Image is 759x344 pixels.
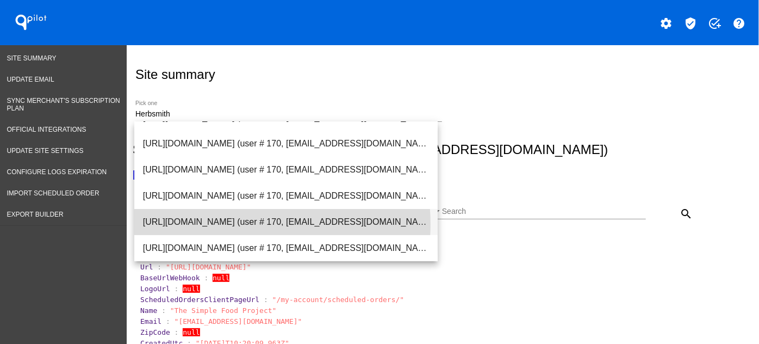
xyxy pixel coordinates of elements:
span: Update Email [7,76,54,83]
span: [URL][DOMAIN_NAME] (user # 170, [EMAIL_ADDRESS][DOMAIN_NAME]) - Test [143,157,429,183]
span: Name [140,306,157,315]
span: : [204,274,208,282]
span: : [175,285,179,293]
span: Url [140,263,153,271]
a: [URL][DOMAIN_NAME] [133,168,240,180]
span: [URL][DOMAIN_NAME] (user # 170, [EMAIL_ADDRESS][DOMAIN_NAME]) - Test [143,131,429,157]
h1: QPilot [9,11,53,33]
mat-icon: search [680,207,693,220]
span: "The Simple Food Project" [170,306,277,315]
span: null [183,285,200,293]
span: [URL][DOMAIN_NAME] (user # 170, [EMAIL_ADDRESS][DOMAIN_NAME]) - Test [143,235,429,261]
mat-icon: verified_user [684,17,697,30]
span: null [213,274,229,282]
h2: Site: The Simple Food Project (user # 170, [EMAIL_ADDRESS][DOMAIN_NAME]) [133,142,748,157]
span: "[URL][DOMAIN_NAME]" [166,263,251,271]
span: ScheduledOrdersClientPageUrl [140,296,259,304]
span: Official Integrations [7,126,86,133]
span: : [166,317,170,325]
mat-icon: help [732,17,745,30]
span: Sync Merchant's Subscription Plan [7,97,120,112]
span: [URL][DOMAIN_NAME] (user # 170, [EMAIL_ADDRESS][DOMAIN_NAME]) - Test [143,183,429,209]
span: "/my-account/scheduled-orders/" [272,296,405,304]
span: BaseUrlWebHook [140,274,200,282]
span: [URL][DOMAIN_NAME] (user # 170, [EMAIL_ADDRESS][DOMAIN_NAME]) - Production [143,209,429,235]
span: Import Scheduled Order [7,189,99,197]
mat-icon: settings [660,17,673,30]
span: Site Summary [7,54,57,62]
span: Export Builder [7,211,64,218]
h2: Site summary [135,67,215,82]
span: null [183,328,200,336]
input: Search [442,207,646,216]
span: : [175,328,179,336]
span: : [161,306,166,315]
span: Update Site Settings [7,147,84,155]
span: Email [140,317,161,325]
span: LogoUrl [140,285,170,293]
span: ZipCode [140,328,170,336]
input: Number [135,110,441,119]
mat-icon: add_task [708,17,721,30]
span: "[EMAIL_ADDRESS][DOMAIN_NAME]" [175,317,302,325]
span: : [157,263,161,271]
span: Configure logs expiration [7,168,107,176]
span: : [264,296,268,304]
